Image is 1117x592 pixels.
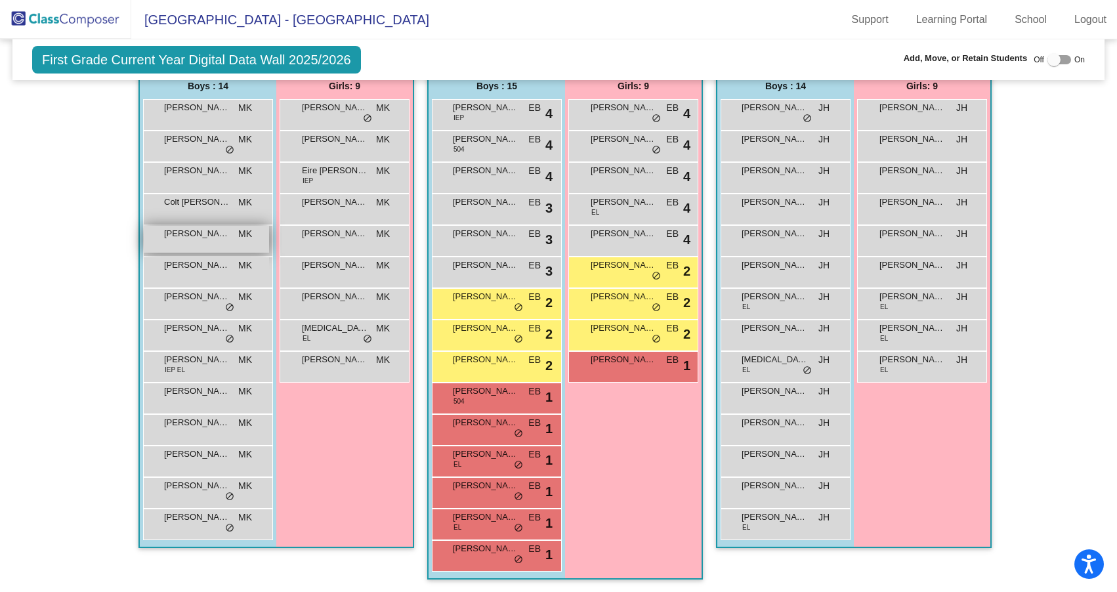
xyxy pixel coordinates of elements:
[453,522,461,532] span: EL
[164,353,230,366] span: [PERSON_NAME]
[238,353,252,367] span: MK
[238,511,252,524] span: MK
[276,73,413,99] div: Girls: 9
[591,207,599,217] span: EL
[528,227,541,241] span: EB
[717,73,854,99] div: Boys : 14
[683,167,690,186] span: 4
[818,416,830,430] span: JH
[453,511,518,524] span: [PERSON_NAME]
[956,101,967,115] span: JH
[956,133,967,146] span: JH
[742,227,807,240] span: [PERSON_NAME]
[238,259,252,272] span: MK
[528,164,541,178] span: EB
[818,353,830,367] span: JH
[376,196,390,209] span: MK
[238,416,252,430] span: MK
[879,353,945,366] span: [PERSON_NAME]
[879,290,945,303] span: [PERSON_NAME]
[453,385,518,398] span: [PERSON_NAME]
[545,419,553,438] span: 1
[528,133,541,146] span: EB
[528,416,541,430] span: EB
[528,448,541,461] span: EB
[225,334,234,345] span: do_not_disturb_alt
[683,198,690,218] span: 4
[514,303,523,313] span: do_not_disturb_alt
[742,522,750,532] span: EL
[363,334,372,345] span: do_not_disturb_alt
[818,479,830,493] span: JH
[545,230,553,249] span: 3
[164,259,230,272] span: [PERSON_NAME]
[666,353,679,367] span: EB
[545,135,553,155] span: 4
[528,511,541,524] span: EB
[742,479,807,492] span: [PERSON_NAME]
[904,52,1028,65] span: Add, Move, or Retain Students
[303,176,313,186] span: IEP
[238,385,252,398] span: MK
[453,479,518,492] span: [PERSON_NAME]
[164,101,230,114] span: [PERSON_NAME]
[818,101,830,115] span: JH
[164,479,230,492] span: [PERSON_NAME]
[376,290,390,304] span: MK
[1034,54,1044,66] span: Off
[238,448,252,461] span: MK
[683,293,690,312] span: 2
[528,542,541,556] span: EB
[238,101,252,115] span: MK
[818,322,830,335] span: JH
[666,259,679,272] span: EB
[528,290,541,304] span: EB
[956,259,967,272] span: JH
[591,133,656,146] span: [PERSON_NAME]
[302,164,368,177] span: Eire [PERSON_NAME]
[238,322,252,335] span: MK
[818,133,830,146] span: JH
[453,101,518,114] span: [PERSON_NAME]
[683,104,690,123] span: 4
[956,164,967,178] span: JH
[818,196,830,209] span: JH
[453,133,518,146] span: [PERSON_NAME]
[238,479,252,493] span: MK
[683,261,690,281] span: 2
[453,144,465,154] span: 504
[164,133,230,146] span: [PERSON_NAME]
[545,261,553,281] span: 3
[683,135,690,155] span: 4
[591,290,656,303] span: [PERSON_NAME]
[742,448,807,461] span: [PERSON_NAME]
[453,416,518,429] span: [PERSON_NAME]
[164,385,230,398] span: [PERSON_NAME]
[302,101,368,114] span: [PERSON_NAME]
[545,293,553,312] span: 2
[666,227,679,241] span: EB
[545,545,553,564] span: 1
[453,448,518,461] span: [PERSON_NAME]
[818,448,830,461] span: JH
[1074,54,1085,66] span: On
[165,365,185,375] span: IEP EL
[514,334,523,345] span: do_not_disturb_alt
[376,259,390,272] span: MK
[545,482,553,501] span: 1
[238,227,252,241] span: MK
[429,73,565,99] div: Boys : 15
[742,365,750,375] span: EL
[683,324,690,344] span: 2
[302,290,368,303] span: [PERSON_NAME]
[302,259,368,272] span: [PERSON_NAME]
[225,303,234,313] span: do_not_disturb_alt
[302,227,368,240] span: [PERSON_NAME]
[591,196,656,209] span: [PERSON_NAME]
[453,259,518,272] span: [PERSON_NAME]
[302,133,368,146] span: [PERSON_NAME]
[164,290,230,303] span: [PERSON_NAME]
[666,322,679,335] span: EB
[880,333,888,343] span: EL
[545,198,553,218] span: 3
